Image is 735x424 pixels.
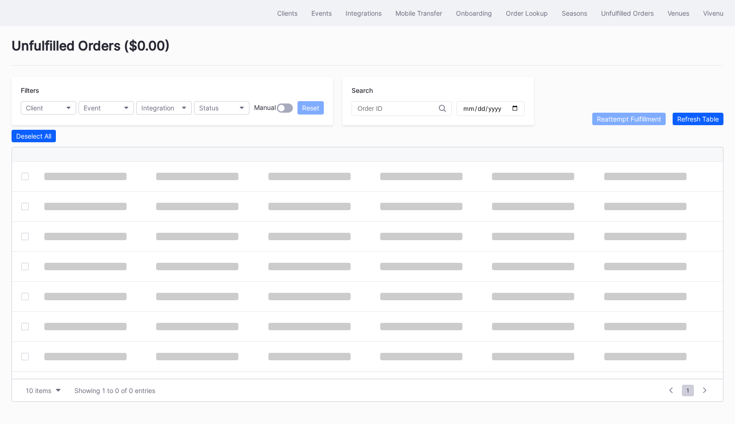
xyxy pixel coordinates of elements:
[592,113,666,125] button: Reattempt Fulfillment
[555,5,594,22] button: Seasons
[136,101,192,115] button: Integration
[26,387,51,394] div: 10 items
[302,104,319,112] div: Reset
[311,9,332,17] div: Events
[562,9,587,17] div: Seasons
[682,385,694,396] span: 1
[270,5,304,22] button: Clients
[339,5,389,22] button: Integrations
[21,101,76,115] button: Client
[673,113,723,125] button: Refresh Table
[661,5,696,22] button: Venues
[597,115,661,123] div: Reattempt Fulfillment
[601,9,654,17] div: Unfulfilled Orders
[703,9,723,17] div: Vivenu
[456,9,492,17] div: Onboarding
[594,5,661,22] button: Unfulfilled Orders
[84,104,101,112] div: Event
[395,9,442,17] div: Mobile Transfer
[304,5,339,22] button: Events
[141,104,174,112] div: Integration
[26,104,43,112] div: Client
[696,5,730,22] button: Vivenu
[499,5,555,22] button: Order Lookup
[199,104,219,112] div: Status
[79,101,134,115] button: Event
[74,387,155,394] div: Showing 1 to 0 of 0 entries
[506,9,548,17] div: Order Lookup
[346,9,382,17] div: Integrations
[21,384,65,397] button: 10 items
[668,9,689,17] div: Venues
[358,105,439,112] input: Order ID
[389,5,449,22] button: Mobile Transfer
[12,130,56,142] button: Deselect All
[12,38,723,66] div: Unfulfilled Orders ( $0.00 )
[677,115,719,123] div: Refresh Table
[352,86,525,94] div: Search
[194,101,249,115] button: Status
[21,86,324,94] div: Filters
[449,5,499,22] button: Onboarding
[254,103,276,113] div: Manual
[277,9,298,17] div: Clients
[16,132,51,140] div: Deselect All
[298,101,324,115] button: Reset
